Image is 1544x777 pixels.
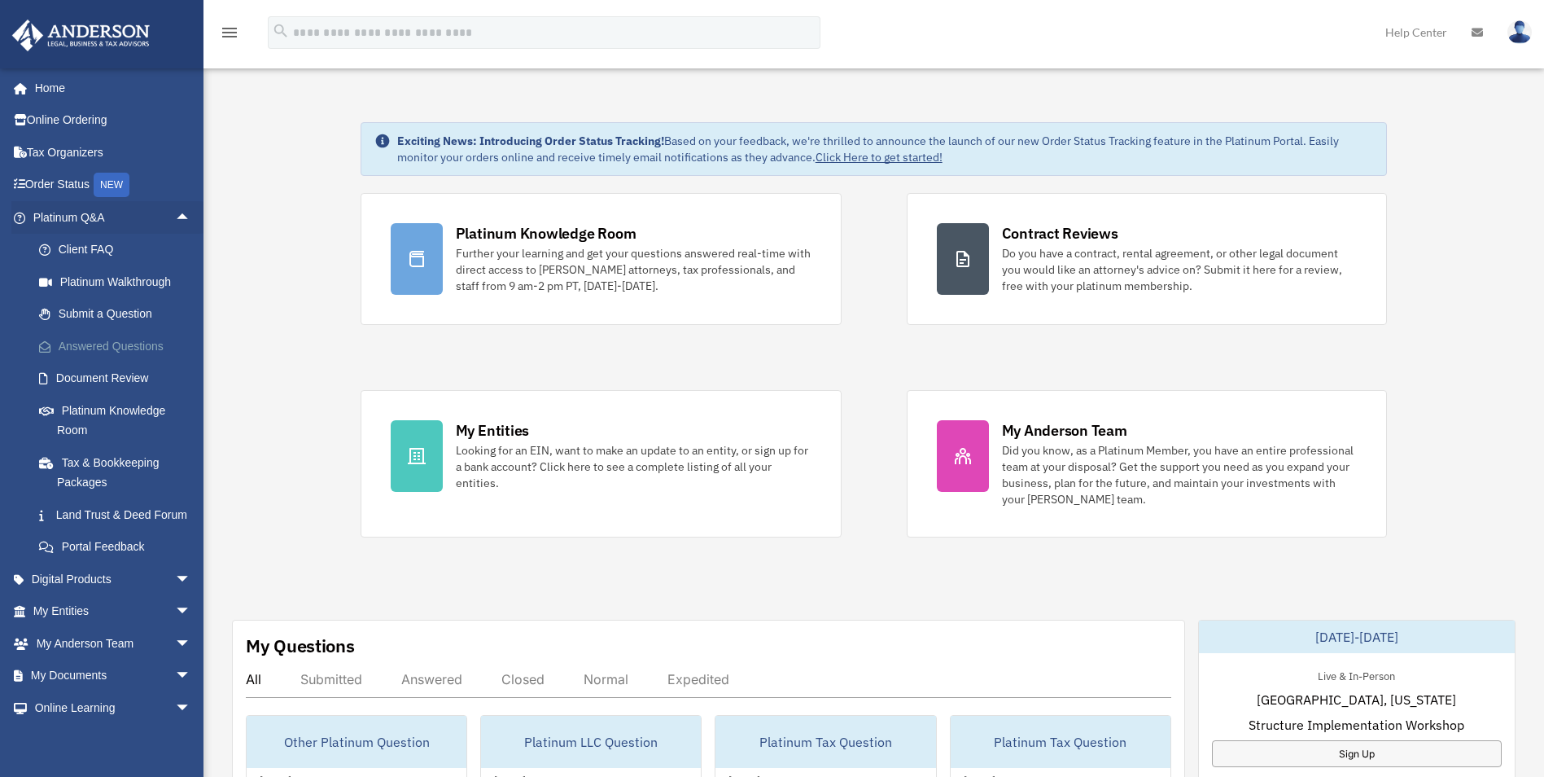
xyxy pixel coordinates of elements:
div: Looking for an EIN, want to make an update to an entity, or sign up for a bank account? Click her... [456,442,811,491]
a: My Anderson Teamarrow_drop_down [11,627,216,660]
a: Platinum Q&Aarrow_drop_up [11,201,216,234]
img: User Pic [1507,20,1532,44]
div: All [246,671,261,687]
div: NEW [94,173,129,197]
span: arrow_drop_down [175,595,208,629]
a: My Documentsarrow_drop_down [11,660,216,692]
a: Platinum Walkthrough [23,266,216,298]
div: [DATE]-[DATE] [1199,621,1515,653]
div: Did you know, as a Platinum Member, you have an entire professional team at your disposal? Get th... [1002,442,1358,507]
i: menu [220,23,239,42]
div: Platinum Tax Question [715,716,935,768]
a: Order StatusNEW [11,169,216,202]
a: My Anderson Team Did you know, as a Platinum Member, you have an entire professional team at your... [907,390,1388,538]
div: Do you have a contract, rental agreement, or other legal document you would like an attorney's ad... [1002,245,1358,294]
span: arrow_drop_down [175,563,208,596]
div: My Entities [456,420,529,441]
div: Normal [584,671,628,687]
a: Submit a Question [23,298,216,331]
span: Structure Implementation Workshop [1249,715,1464,735]
span: arrow_drop_up [175,201,208,235]
div: Platinum LLC Question [481,716,701,768]
div: Closed [501,671,545,687]
div: Platinum Knowledge Room [456,223,636,244]
div: Platinum Tax Question [951,716,1170,768]
a: Client FAQ [23,234,216,266]
a: Portal Feedback [23,531,216,564]
a: My Entitiesarrow_drop_down [11,595,216,628]
strong: Exciting News: Introducing Order Status Tracking! [397,134,664,148]
a: Click Here to get started! [816,150,943,165]
a: Tax & Bookkeeping Packages [23,446,216,498]
div: My Questions [246,634,355,658]
a: Tax Organizers [11,136,216,169]
div: Live & In-Person [1305,666,1408,683]
span: [GEOGRAPHIC_DATA], [US_STATE] [1257,690,1456,709]
i: search [272,22,290,40]
div: Based on your feedback, we're thrilled to announce the launch of our new Order Status Tracking fe... [397,133,1374,165]
div: Further your learning and get your questions answered real-time with direct access to [PERSON_NAM... [456,245,811,294]
a: Platinum Knowledge Room Further your learning and get your questions answered real-time with dire... [361,193,842,325]
div: Answered [401,671,462,687]
a: Document Review [23,362,216,395]
a: menu [220,29,239,42]
div: My Anderson Team [1002,420,1127,441]
div: Submitted [300,671,362,687]
a: Platinum Knowledge Room [23,394,216,446]
a: Online Ordering [11,104,216,137]
a: My Entities Looking for an EIN, want to make an update to an entity, or sign up for a bank accoun... [361,390,842,538]
span: arrow_drop_down [175,627,208,661]
a: Answered Questions [23,330,216,362]
div: Contract Reviews [1002,223,1118,244]
a: Sign Up [1212,740,1502,767]
span: arrow_drop_down [175,691,208,725]
a: Digital Productsarrow_drop_down [11,563,216,595]
img: Anderson Advisors Platinum Portal [7,20,155,51]
div: Other Platinum Question [247,716,466,768]
a: Online Learningarrow_drop_down [11,691,216,724]
a: Home [11,72,208,104]
a: Contract Reviews Do you have a contract, rental agreement, or other legal document you would like... [907,193,1388,325]
span: arrow_drop_down [175,660,208,693]
a: Land Trust & Deed Forum [23,498,216,531]
div: Expedited [667,671,729,687]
